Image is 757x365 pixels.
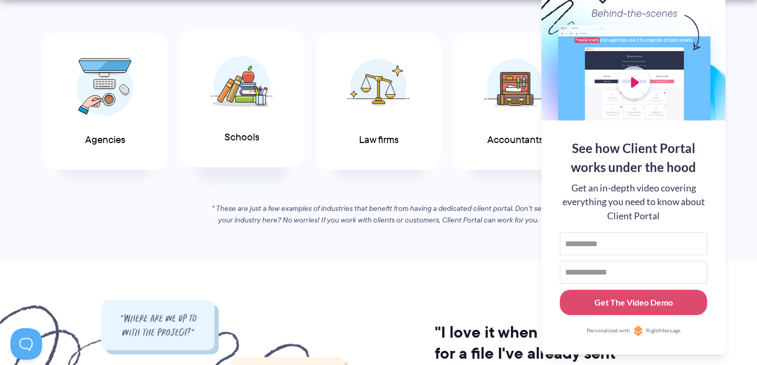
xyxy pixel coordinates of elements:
span: Agencies [85,135,125,146]
iframe: Toggle Customer Support [11,328,42,360]
a: Personalized withRightMessage [560,326,707,336]
span: Schools [224,132,259,143]
div: Get an in-depth video covering everything you need to know about Client Portal [560,181,707,223]
img: Personalized with RightMessage [633,326,643,336]
a: Agencies [43,33,168,170]
a: Accountants [453,33,578,170]
div: See how Client Portal works under the hood [560,139,707,177]
div: Get The Video Demo [595,296,673,309]
em: * These are just a few examples of industries that benefit from having a dedicated client portal.... [212,203,546,225]
span: Law firms [359,135,398,146]
span: Personalized with [587,327,630,335]
a: Schools [179,31,304,168]
span: RightMessage [646,327,680,335]
span: Accountants [487,135,543,146]
button: Get The Video Demo [560,290,707,316]
a: Law firms [316,33,441,170]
